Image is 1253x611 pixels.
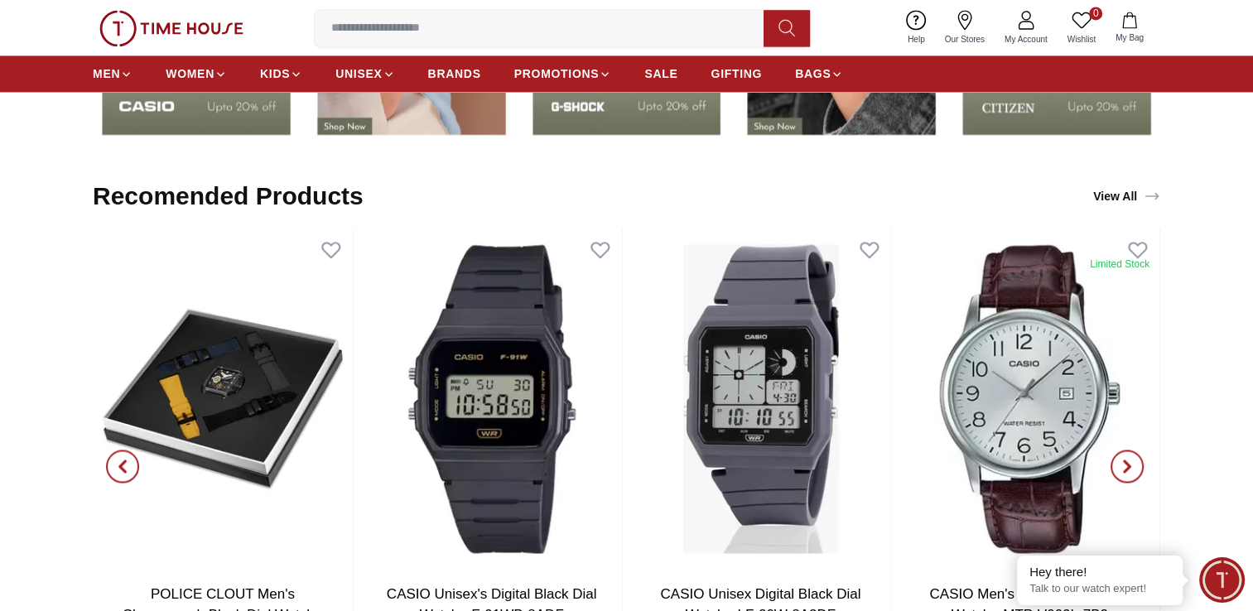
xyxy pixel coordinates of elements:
[1029,582,1170,596] p: Talk to our watch expert!
[644,65,677,82] span: SALE
[99,10,243,46] img: ...
[166,59,227,89] a: WOMEN
[335,59,394,89] a: UNISEX
[362,228,622,570] img: CASIO Unisex's Digital Black Dial Watch - F-91WB-8ADF
[644,59,677,89] a: SALE
[1090,185,1164,208] a: View All
[795,59,843,89] a: BAGS
[899,228,1159,570] img: CASIO Men's Analog White Dial Watch - MTP-V002L-7B2
[260,59,302,89] a: KIDS
[93,65,120,82] span: MEN
[998,33,1054,46] span: My Account
[935,7,995,49] a: Our Stores
[428,65,481,82] span: BRANDS
[335,65,382,82] span: UNISEX
[631,228,891,570] img: CASIO Unisex Digital Black Dial Watch - LF-20W-8A2DF
[428,59,481,89] a: BRANDS
[711,65,762,82] span: GIFTING
[93,59,133,89] a: MEN
[901,33,932,46] span: Help
[938,33,991,46] span: Our Stores
[93,228,353,570] img: POLICE CLOUT Men's Chronograph Black Dial Watch - PEWGC00770X1
[711,59,762,89] a: GIFTING
[260,65,290,82] span: KIDS
[898,7,935,49] a: Help
[166,65,214,82] span: WOMEN
[514,59,612,89] a: PROMOTIONS
[1029,564,1170,580] div: Hey there!
[1090,257,1149,271] div: Limited Stock
[1089,7,1102,20] span: 0
[93,181,364,211] h2: Recomended Products
[1109,31,1150,44] span: My Bag
[514,65,600,82] span: PROMOTIONS
[1061,33,1102,46] span: Wishlist
[1199,557,1245,603] div: Chat Widget
[1106,8,1154,47] button: My Bag
[795,65,831,82] span: BAGS
[1058,7,1106,49] a: 0Wishlist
